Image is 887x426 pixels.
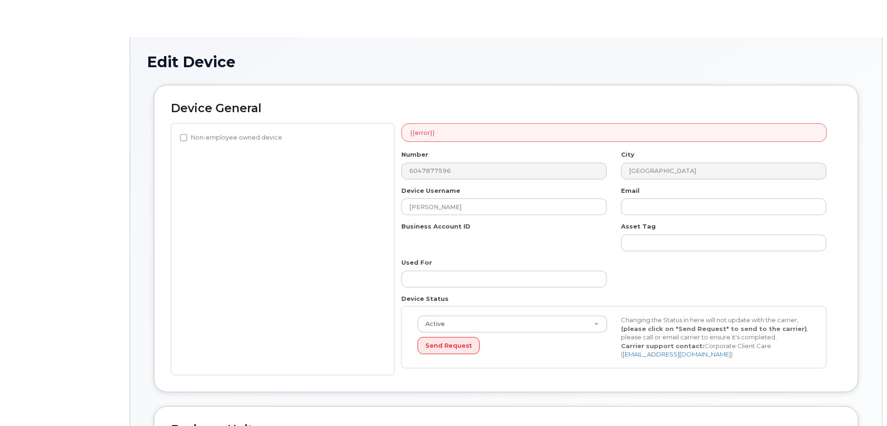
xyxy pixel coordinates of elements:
[401,258,432,267] label: Used For
[623,350,731,358] a: [EMAIL_ADDRESS][DOMAIN_NAME]
[401,294,449,303] label: Device Status
[180,134,187,141] input: Non-employee owned device
[621,342,704,350] strong: Carrier support contact:
[621,325,807,332] strong: (please click on "Send Request" to send to the carrier)
[401,150,428,159] label: Number
[180,132,282,143] label: Non-employee owned device
[401,222,470,231] label: Business Account ID
[621,150,634,159] label: City
[621,186,640,195] label: Email
[147,54,865,70] h1: Edit Device
[401,186,460,195] label: Device Username
[621,222,656,231] label: Asset Tag
[418,337,480,354] button: Send Request
[171,102,841,115] h2: Device General
[614,316,817,359] div: Changing the Status in here will not update with the carrier, , please call or email carrier to e...
[401,123,827,142] div: {{error}}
